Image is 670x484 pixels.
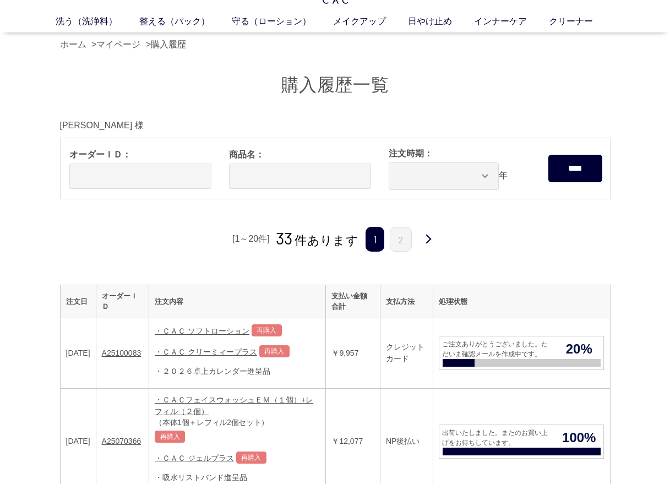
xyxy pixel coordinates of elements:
[380,285,433,318] th: 支払方法
[408,15,474,28] a: 日やけ止め
[139,15,232,28] a: 整える（パック）
[60,318,96,388] td: [DATE]
[439,336,604,370] a: ご注文ありがとうございました。ただいま確認メールを作成中です。 20%
[439,425,604,459] a: 出荷いたしました。またのお買い上げをお待ちしています。 100%
[380,138,540,199] div: 年
[69,148,211,161] span: オーダーＩＤ：
[155,347,257,356] a: ・ＣＡＣ クリーミィープラス
[155,472,320,483] div: ・吸水リストバンド進呈品
[60,285,96,318] th: 注文日
[439,428,554,448] span: 出荷いたしました。またのお買い上げをお待ちしています。
[333,15,408,28] a: メイクアップ
[236,452,266,464] a: 再購入
[554,339,603,359] span: 20%
[102,349,141,357] a: A25100083
[96,40,140,49] a: マイページ
[155,431,185,443] a: 再購入
[389,147,531,160] span: 注文時期：
[276,228,293,248] span: 33
[60,119,611,132] div: [PERSON_NAME] 様
[366,227,384,252] span: 1
[439,339,554,359] span: ご注文ありがとうございました。ただいま確認メールを作成中です。
[417,227,439,253] a: 次
[554,428,603,448] span: 100%
[380,318,433,388] td: クレジットカード
[91,38,143,51] li: >
[326,318,380,388] td: ￥9,957
[102,437,141,445] a: A25070366
[390,227,412,252] a: 2
[146,38,189,51] li: >
[149,285,326,318] th: 注文内容
[151,40,186,49] a: 購入履歴
[276,233,358,247] span: 件あります
[231,231,271,247] div: [1～20件]
[60,40,86,49] a: ホーム
[96,285,149,318] th: オーダーＩＤ
[326,285,380,318] th: 支払い金額合計
[155,395,313,416] a: ・ＣＡＣフェイスウォッシュＥＭ（１個）+レフィル（２個）
[56,15,139,28] a: 洗う（洗浄料）
[433,285,610,318] th: 処理状態
[474,15,549,28] a: インナーケア
[155,453,234,462] a: ・ＣＡＣ ジェルプラス
[259,345,290,357] a: 再購入
[155,327,249,335] a: ・ＣＡＣ ソフトローション
[60,73,611,97] h1: 購入履歴一覧
[229,148,371,161] span: 商品名：
[252,324,282,336] a: 再購入
[549,15,615,28] a: クリーナー
[232,15,333,28] a: 守る（ローション）
[155,417,320,428] div: （本体1個＋レフィル2個セット）
[155,366,320,377] div: ・２０２６卓上カレンダー進呈品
